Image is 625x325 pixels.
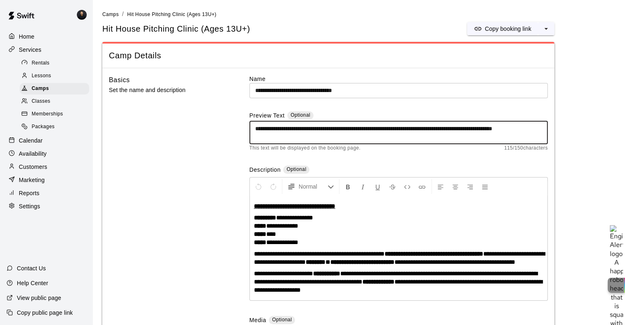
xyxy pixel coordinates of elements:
[20,70,89,82] div: Lessons
[463,179,477,194] button: Right Align
[19,202,40,210] p: Settings
[20,108,89,120] div: Memberships
[7,30,86,43] a: Home
[32,97,50,106] span: Classes
[17,294,61,302] p: View public page
[7,44,86,56] a: Services
[122,10,124,18] li: /
[478,179,492,194] button: Justify Align
[266,179,280,194] button: Redo
[286,166,306,172] span: Optional
[249,75,548,83] label: Name
[299,182,327,191] span: Normal
[19,163,47,171] p: Customers
[102,10,615,19] nav: breadcrumb
[77,10,87,20] img: Gregory Lewandoski
[75,7,92,23] div: Gregory Lewandoski
[109,85,223,95] p: Set the name and description
[109,50,548,61] span: Camp Details
[19,32,35,41] p: Home
[400,179,414,194] button: Insert Code
[371,179,385,194] button: Format Underline
[17,279,48,287] p: Help Center
[415,179,429,194] button: Insert Link
[434,179,447,194] button: Left Align
[20,69,92,82] a: Lessons
[127,12,216,17] span: Hit House Pitching Clinic (Ages 13U+)
[485,25,531,33] p: Copy booking link
[17,264,46,272] p: Contact Us
[356,179,370,194] button: Format Italics
[504,144,548,152] span: 115 / 150 characters
[19,136,43,145] p: Calendar
[20,108,92,121] a: Memberships
[448,179,462,194] button: Center Align
[467,22,538,35] button: Copy booking link
[19,150,47,158] p: Availability
[109,75,130,85] h6: Basics
[20,83,89,95] div: Camps
[32,85,49,93] span: Camps
[32,72,51,80] span: Lessons
[102,12,119,17] span: Camps
[467,22,554,35] div: split button
[7,161,86,173] a: Customers
[291,112,310,118] span: Optional
[7,148,86,160] a: Availability
[19,189,39,197] p: Reports
[7,134,86,147] a: Calendar
[7,187,86,199] a: Reports
[32,123,55,131] span: Packages
[272,317,292,323] span: Optional
[20,58,89,69] div: Rentals
[32,110,63,118] span: Memberships
[7,200,86,212] a: Settings
[20,95,92,108] a: Classes
[19,46,42,54] p: Services
[249,166,281,175] label: Description
[538,22,554,35] button: select merge strategy
[284,179,337,194] button: Formatting Options
[249,144,361,152] span: This text will be displayed on the booking page.
[20,96,89,107] div: Classes
[19,176,45,184] p: Marketing
[17,309,73,317] p: Copy public page link
[7,174,86,186] a: Marketing
[385,179,399,194] button: Format Strikethrough
[102,11,119,17] a: Camps
[20,57,92,69] a: Rentals
[341,179,355,194] button: Format Bold
[20,121,89,133] div: Packages
[20,83,92,95] a: Camps
[20,121,92,134] a: Packages
[102,23,250,35] h5: Hit House Pitching Clinic (Ages 13U+)
[249,111,285,121] label: Preview Text
[251,179,265,194] button: Undo
[32,59,50,67] span: Rentals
